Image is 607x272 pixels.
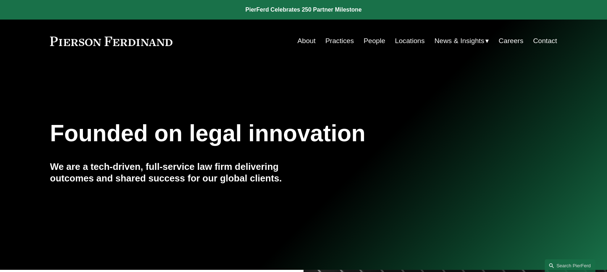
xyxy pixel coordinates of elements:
a: Careers [499,34,523,48]
a: People [364,34,385,48]
a: folder dropdown [434,34,489,48]
a: Practices [325,34,354,48]
a: Locations [395,34,424,48]
h1: Founded on legal innovation [50,120,473,147]
span: News & Insights [434,35,484,47]
a: About [297,34,315,48]
h4: We are a tech-driven, full-service law firm delivering outcomes and shared success for our global... [50,161,303,184]
a: Search this site [545,259,595,272]
a: Contact [533,34,557,48]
